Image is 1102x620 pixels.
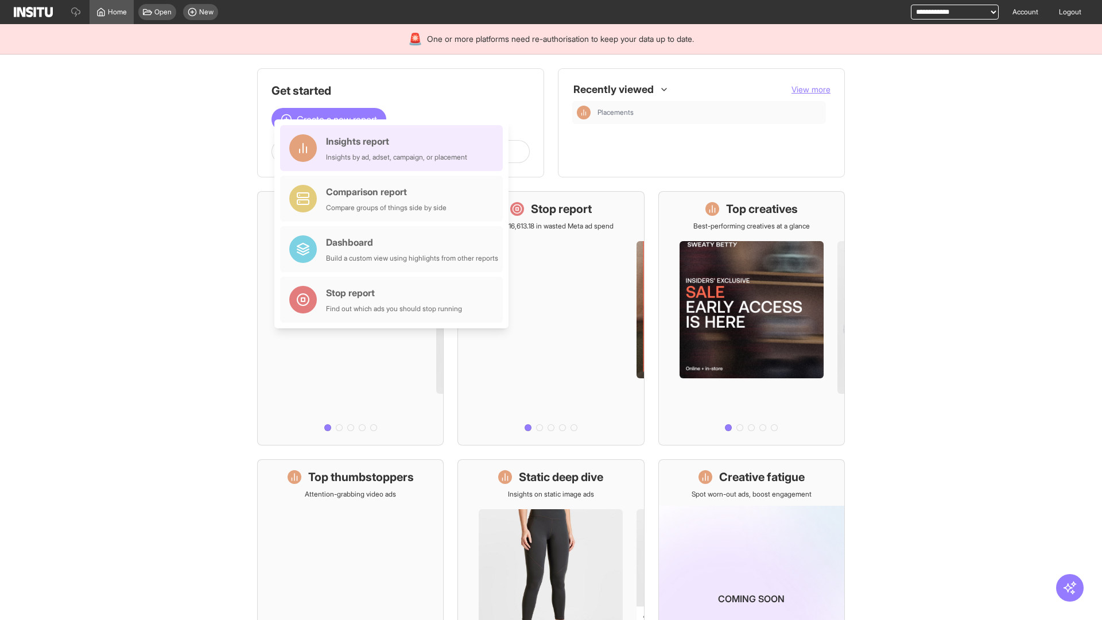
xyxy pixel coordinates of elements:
div: Comparison report [326,185,447,199]
div: Insights [577,106,591,119]
button: Create a new report [271,108,386,131]
span: Placements [597,108,634,117]
div: Insights report [326,134,467,148]
span: New [199,7,214,17]
h1: Top thumbstoppers [308,469,414,485]
div: Find out which ads you should stop running [326,304,462,313]
span: Home [108,7,127,17]
span: Create a new report [297,113,377,126]
h1: Get started [271,83,530,99]
button: View more [791,84,831,95]
div: Insights by ad, adset, campaign, or placement [326,153,467,162]
h1: Static deep dive [519,469,603,485]
a: Top creativesBest-performing creatives at a glance [658,191,845,445]
div: Stop report [326,286,462,300]
img: Logo [14,7,53,17]
p: Best-performing creatives at a glance [693,222,810,231]
span: View more [791,84,831,94]
span: Placements [597,108,821,117]
div: Build a custom view using highlights from other reports [326,254,498,263]
div: 🚨 [408,31,422,47]
p: Save £16,613.18 in wasted Meta ad spend [488,222,614,231]
a: Stop reportSave £16,613.18 in wasted Meta ad spend [457,191,644,445]
span: Open [154,7,172,17]
a: What's live nowSee all active ads instantly [257,191,444,445]
h1: Top creatives [726,201,798,217]
h1: Stop report [531,201,592,217]
div: Compare groups of things side by side [326,203,447,212]
span: One or more platforms need re-authorisation to keep your data up to date. [427,33,694,45]
p: Attention-grabbing video ads [305,490,396,499]
p: Insights on static image ads [508,490,594,499]
div: Dashboard [326,235,498,249]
